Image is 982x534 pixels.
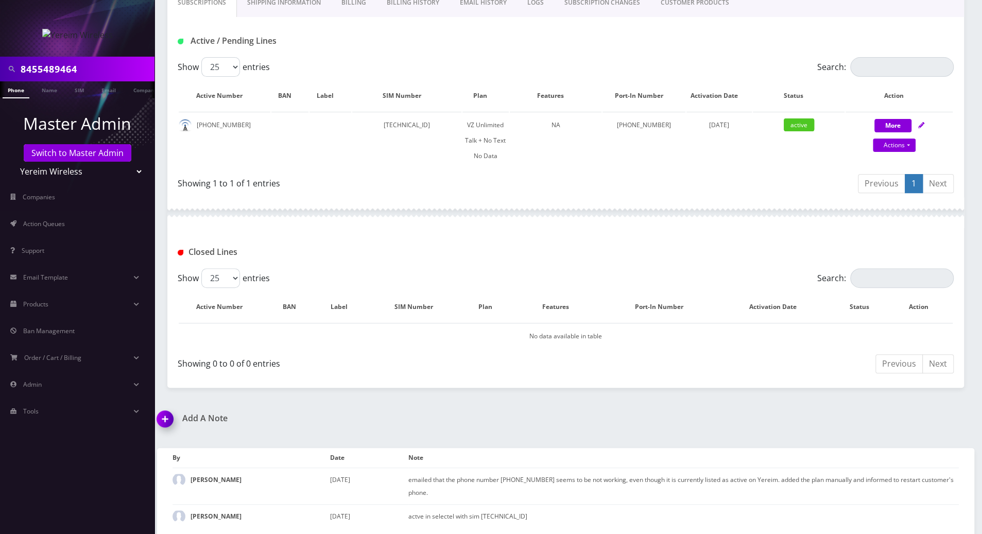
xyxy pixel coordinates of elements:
[178,353,558,370] div: Showing 0 to 0 of 0 entries
[23,380,42,389] span: Admin
[850,57,954,77] input: Search:
[23,273,68,282] span: Email Template
[686,81,752,111] th: Activation Date: activate to sort column ascending
[178,173,558,190] div: Showing 1 to 1 of 1 entries
[608,292,721,322] th: Port-In Number: activate to sort column ascending
[178,247,426,257] h1: Closed Lines
[846,81,953,111] th: Action: activate to sort column ascending
[905,174,923,193] a: 1
[70,81,89,97] a: SIM
[178,39,183,44] img: Active / Pending Lines
[722,292,834,322] th: Activation Date: activate to sort column ascending
[817,57,954,77] label: Search:
[753,81,845,111] th: Status: activate to sort column ascending
[515,292,607,322] th: Features: activate to sort column ascending
[179,81,270,111] th: Active Number: activate to sort column ascending
[602,112,685,169] td: [PHONE_NUMBER]
[873,139,916,152] a: Actions
[850,268,954,288] input: Search:
[894,292,953,322] th: Action : activate to sort column ascending
[510,81,601,111] th: Features: activate to sort column ascending
[23,300,48,308] span: Products
[23,193,55,201] span: Companies
[784,118,814,131] span: active
[510,112,601,169] td: NA
[408,468,959,504] td: emailed that the phone number [PHONE_NUMBER] seems to be not working, even though it is currently...
[22,246,44,255] span: Support
[24,144,131,162] a: Switch to Master Admin
[191,512,242,521] strong: [PERSON_NAME]
[318,292,371,322] th: Label: activate to sort column ascending
[874,119,911,132] button: More
[21,59,152,79] input: Search in Company
[875,354,923,373] a: Previous
[330,468,408,504] td: [DATE]
[602,81,685,111] th: Port-In Number: activate to sort column ascending
[462,112,509,169] td: VZ Unlimited Talk + No Text No Data
[3,81,29,98] a: Phone
[467,292,514,322] th: Plan: activate to sort column ascending
[330,448,408,468] th: Date
[462,81,509,111] th: Plan: activate to sort column ascending
[309,81,351,111] th: Label: activate to sort column ascending
[173,448,330,468] th: By
[835,292,893,322] th: Status: activate to sort column ascending
[271,81,308,111] th: BAN: activate to sort column ascending
[408,448,959,468] th: Note
[179,112,270,169] td: [PHONE_NUMBER]
[178,36,426,46] h1: Active / Pending Lines
[23,219,65,228] span: Action Queues
[24,353,81,362] span: Order / Cart / Billing
[178,268,270,288] label: Show entries
[37,81,62,97] a: Name
[128,81,163,97] a: Company
[179,323,953,349] td: No data available in table
[922,174,954,193] a: Next
[178,250,183,255] img: Closed Lines
[372,292,466,322] th: SIM Number: activate to sort column ascending
[42,29,113,41] img: Yereim Wireless
[858,174,905,193] a: Previous
[179,292,270,322] th: Active Number: activate to sort column descending
[201,57,240,77] select: Showentries
[817,268,954,288] label: Search:
[201,268,240,288] select: Showentries
[178,57,270,77] label: Show entries
[271,292,317,322] th: BAN: activate to sort column ascending
[179,119,192,132] img: default.png
[191,475,242,484] strong: [PERSON_NAME]
[352,81,461,111] th: SIM Number: activate to sort column ascending
[922,354,954,373] a: Next
[96,81,121,97] a: Email
[23,326,75,335] span: Ban Management
[330,504,408,528] td: [DATE]
[709,120,729,129] span: [DATE]
[23,407,39,416] span: Tools
[157,414,558,423] a: Add A Note
[352,112,461,169] td: [TECHNICAL_ID]
[408,504,959,528] td: actve in selectel with sim [TECHNICAL_ID]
